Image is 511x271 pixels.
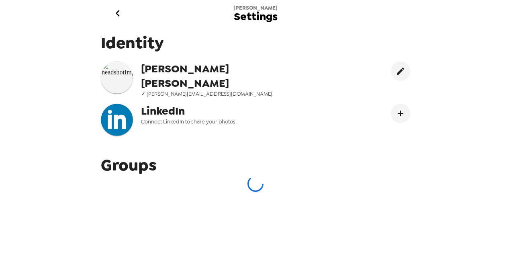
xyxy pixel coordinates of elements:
[101,32,410,53] span: Identity
[391,62,410,81] button: edit
[391,104,410,123] button: Connect LinekdIn
[233,4,278,11] span: [PERSON_NAME]
[101,104,133,136] img: headshotImg
[141,104,303,118] span: LinkedIn
[101,62,133,94] img: headshotImg
[141,90,303,97] span: ✓ [PERSON_NAME][EMAIL_ADDRESS][DOMAIN_NAME]
[101,154,157,176] span: Groups
[141,62,303,90] span: [PERSON_NAME] [PERSON_NAME]
[234,11,278,22] span: Settings
[141,118,303,125] span: Connect LinkedIn to share your photos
